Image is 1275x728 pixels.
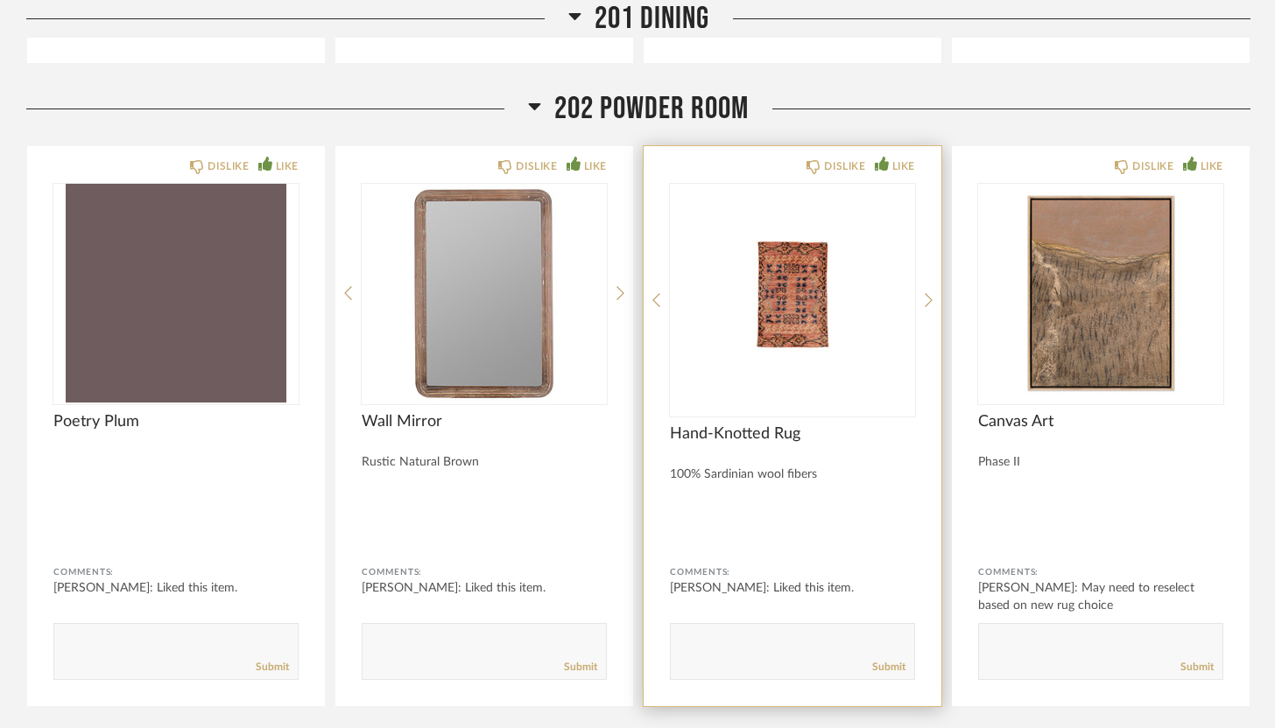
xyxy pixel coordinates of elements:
[670,579,915,597] div: [PERSON_NAME]: Liked this item.
[670,184,915,402] div: 0
[978,563,1223,581] div: Comments:
[276,157,299,175] div: LIKE
[978,184,1223,402] img: undefined
[670,563,915,581] div: Comments:
[670,467,915,482] div: 100% Sardinian wool fibers
[824,157,865,175] div: DISLIKE
[362,579,607,597] div: [PERSON_NAME]: Liked this item.
[670,424,915,444] span: Hand-Knotted Rug
[53,579,299,597] div: [PERSON_NAME]: Liked this item.
[256,660,289,675] a: Submit
[564,660,597,675] a: Submit
[516,157,557,175] div: DISLIKE
[670,184,915,402] img: undefined
[53,184,299,402] img: undefined
[978,579,1223,614] div: [PERSON_NAME]: May need to reselect based on new rug choice
[892,157,915,175] div: LIKE
[1201,157,1223,175] div: LIKE
[978,412,1223,431] span: Canvas Art
[872,660,905,675] a: Submit
[362,455,607,470] div: Rustic Natural Brown
[554,90,749,128] span: 202 POWDER ROOM
[1132,157,1173,175] div: DISLIKE
[362,563,607,581] div: Comments:
[362,184,607,402] img: undefined
[978,455,1223,470] div: Phase II
[53,412,299,431] span: Poetry Plum
[53,563,299,581] div: Comments:
[1180,660,1214,675] a: Submit
[362,412,607,431] span: Wall Mirror
[584,157,607,175] div: LIKE
[208,157,249,175] div: DISLIKE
